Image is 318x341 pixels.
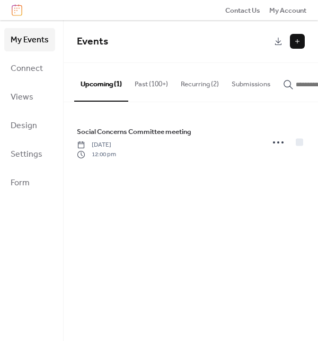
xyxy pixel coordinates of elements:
span: Social Concerns Committee meeting [77,127,191,137]
a: Settings [4,142,55,166]
span: Design [11,118,37,134]
span: Connect [11,60,43,77]
a: Connect [4,57,55,80]
span: Form [11,175,30,192]
a: My Events [4,28,55,51]
span: Events [77,32,108,51]
a: Views [4,85,55,109]
button: Past (100+) [128,63,174,100]
span: My Account [269,5,306,16]
a: Form [4,171,55,194]
a: Contact Us [225,5,260,15]
span: My Events [11,32,49,49]
button: Upcoming (1) [74,63,128,101]
img: logo [12,4,22,16]
span: Views [11,89,33,106]
button: Submissions [225,63,277,100]
span: Settings [11,146,42,163]
a: My Account [269,5,306,15]
button: Recurring (2) [174,63,225,100]
a: Social Concerns Committee meeting [77,126,191,138]
span: Contact Us [225,5,260,16]
span: [DATE] [77,140,116,150]
span: 12:00 pm [77,150,116,159]
a: Design [4,114,55,137]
